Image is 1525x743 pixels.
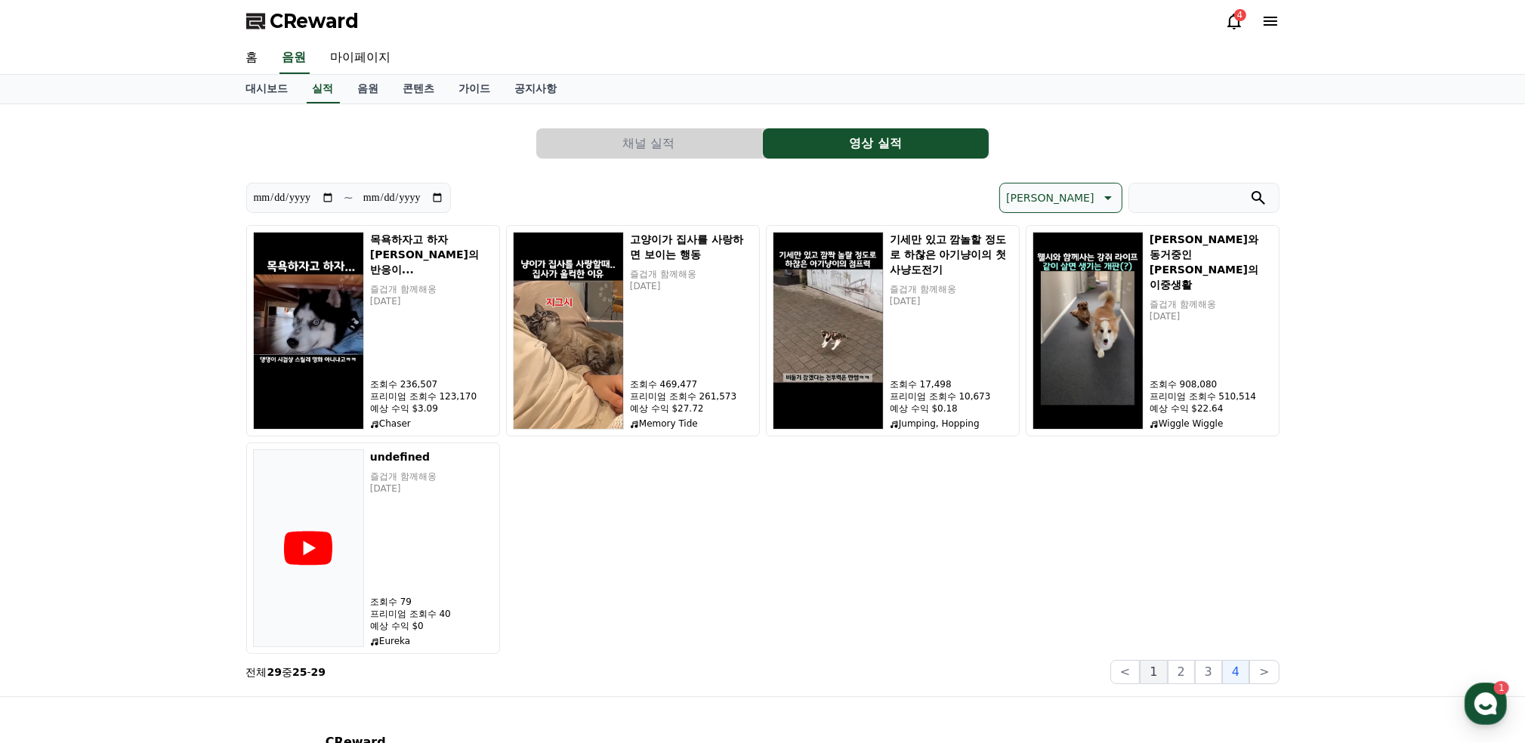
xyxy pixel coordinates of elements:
[246,442,500,654] button: undefined 즐겁개 함께해옹 [DATE] 조회수 79 프리미엄 조회수 40 예상 수익 $0 Eureka
[370,378,493,390] p: 조회수 236,507
[246,9,360,33] a: CReward
[15,476,284,506] button: 상담 시작하기
[319,42,403,74] a: 마이페이지
[630,378,753,390] p: 조회수 469,477
[370,608,493,620] p: 프리미엄 조회수 40
[890,283,1013,295] p: 즐겁개 함께해옹
[253,232,364,430] img: 목욕하자고 하자 허스키의 반응이...
[1150,232,1273,292] h5: [PERSON_NAME]와 동거중인 [PERSON_NAME]의 이중생활
[113,47,175,60] span: 운영시간 보기
[1006,187,1094,208] p: [PERSON_NAME]
[267,666,282,678] strong: 29
[44,244,255,259] div: 감사합니다.
[370,596,493,608] p: 조회수 79
[630,390,753,402] p: 프리미엄 조회수 261,573
[370,418,493,430] p: Chaser
[773,232,884,430] img: 기세만 있고 깜놀할 정도로 하찮은 아기냥이의 첫 사냥도전기
[1225,12,1243,30] a: 4
[1140,660,1167,684] button: 1
[370,390,493,402] p: 프리미엄 조회수 123,170
[307,75,340,103] a: 실적
[82,25,208,37] div: 몇 분 내 답변 받으실 수 있어요
[344,189,353,207] p: ~
[1168,660,1195,684] button: 2
[763,128,989,159] a: 영상 실적
[292,666,307,678] strong: 25
[890,232,1013,277] h5: 기세만 있고 깜놀할 정도로 하찮은 아기냥이의 첫 사냥도전기
[513,232,624,430] img: 고양이가 집사를 사랑하면 보이는 행동
[370,482,493,495] p: [DATE]
[44,183,255,199] div: 크리워드 고객센터 휴무 안내
[890,378,1013,390] p: 조회수 17,498
[8,8,48,38] button: 1
[999,183,1122,213] button: [PERSON_NAME]
[1249,660,1279,684] button: >
[107,45,192,63] button: 운영시간 보기
[890,390,1013,402] p: 프리미엄 조회수 10,673
[44,199,255,214] div: [DATE](금) ~ [DATE](목)까지
[1150,298,1273,310] p: 즐겁개 함께해옹
[630,232,753,262] h5: 고양이가 집사를 사랑하면 보이는 행동
[763,128,989,159] button: 영상 실적
[370,232,493,277] h5: 목욕하자고 하자 [PERSON_NAME]의 반응이...
[1234,9,1246,21] div: 4
[447,75,503,103] a: 가이드
[346,75,391,103] a: 음원
[391,75,447,103] a: 콘텐츠
[1222,660,1249,684] button: 4
[890,295,1013,307] p: [DATE]
[279,42,310,74] a: 음원
[630,418,753,430] p: Memory Tide
[29,17,35,28] span: 1
[1150,390,1273,402] p: 프리미엄 조회수 510,514
[890,418,1013,430] p: Jumping, Hopping
[536,128,763,159] a: 채널 실적
[44,131,255,176] div: 올 [DATE] 가족들과 함께 풍선한 한가위 보내시길 바라며 늘 좋은 일들만 가득하시길 기원합니다!
[503,75,570,103] a: 공지사항
[370,470,493,482] p: 즐겁개 함께해옹
[1150,310,1273,322] p: [DATE]
[630,268,753,280] p: 즐겁개 함께해옹
[1150,378,1273,390] p: 조회수 908,080
[270,9,360,33] span: CReward
[1026,225,1280,436] button: 웰시와 동거중인 댕댕이의 이중생활 [PERSON_NAME]와 동거중인 [PERSON_NAME]의 이중생활 즐겁개 함께해옹 [DATE] 조회수 908,080 프리미엄 조회수 5...
[766,225,1020,436] button: 기세만 있고 깜놀할 정도로 하찮은 아기냥이의 첫 사냥도전기 기세만 있고 깜놀할 정도로 하찮은 아기냥이의 첫 사냥도전기 즐겁개 함께해옹 [DATE] 조회수 17,498 프리미엄...
[370,449,493,464] h5: undefined
[1195,660,1222,684] button: 3
[1033,232,1144,430] img: 웰시와 동거중인 댕댕이의 이중생활
[82,8,142,25] div: CReward
[1150,418,1273,430] p: Wiggle Wiggle
[370,295,493,307] p: [DATE]
[370,402,493,415] p: 예상 수익 $3.09
[33,270,237,473] img: thumbnail
[1110,660,1140,684] button: <
[246,225,500,436] button: 목욕하자고 하자 허스키의 반응이... 목욕하자고 하자 [PERSON_NAME]의 반응이... 즐겁개 함께해옹 [DATE] 조회수 236,507 프리미엄 조회수 123,170 ...
[536,128,762,159] button: 채널 실적
[234,42,270,74] a: 홈
[890,402,1013,415] p: 예상 수익 $0.18
[246,664,326,680] p: 전체 중 -
[370,635,493,647] p: Eureka
[234,75,301,103] a: 대시보드
[630,280,753,292] p: [DATE]
[1150,402,1273,415] p: 예상 수익 $22.64
[630,402,753,415] p: 예상 수익 $27.72
[44,108,255,123] div: 민족대명절 추석이 찾아왔습니다!
[44,221,255,236] div: 다음주 출금은 예정대로 진행됩니다.
[311,666,326,678] strong: 29
[370,283,493,295] p: 즐겁개 함께해옹
[506,225,760,436] button: 고양이가 집사를 사랑하면 보이는 행동 고양이가 집사를 사랑하면 보이는 행동 즐겁개 함께해옹 [DATE] 조회수 469,477 프리미엄 조회수 261,573 예상 수익 $27....
[370,620,493,632] p: 예상 수익 $0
